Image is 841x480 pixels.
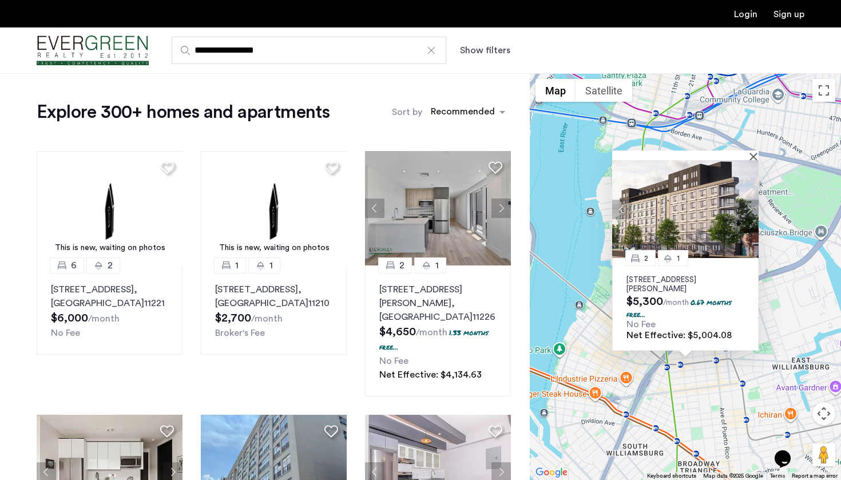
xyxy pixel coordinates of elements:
[533,465,570,480] a: Open this area in Google Maps (opens a new window)
[752,152,760,160] button: Close
[37,29,149,72] a: Cazamio Logo
[37,151,183,265] a: This is new, waiting on photos
[812,79,835,102] button: Toggle fullscreen view
[703,473,763,479] span: Map data ©2025 Google
[201,151,347,265] img: 2.gif
[533,465,570,480] img: Google
[770,472,785,480] a: Terms (opens in new tab)
[235,259,239,272] span: 1
[647,472,696,480] button: Keyboard shortcuts
[734,10,757,19] a: Login
[435,259,439,272] span: 1
[207,242,342,254] div: This is new, waiting on photos
[215,328,265,338] span: Broker's Fee
[51,312,88,324] span: $6,000
[773,10,804,19] a: Registration
[416,328,447,337] sub: /month
[51,328,80,338] span: No Fee
[269,259,273,272] span: 1
[392,105,422,119] label: Sort by
[626,320,656,329] span: No Fee
[626,331,732,340] span: Net Effective: $5,004.08
[201,151,347,265] a: This is new, waiting on photos
[37,101,330,124] h1: Explore 300+ homes and apartments
[172,37,446,64] input: Apartment Search
[739,199,759,219] button: Next apartment
[770,434,807,469] iframe: chat widget
[612,199,632,219] button: Previous apartment
[365,199,384,218] button: Previous apartment
[251,314,283,323] sub: /month
[535,79,576,102] button: Show street map
[677,254,680,261] span: 1
[663,299,689,307] sub: /month
[491,199,511,218] button: Next apartment
[71,259,77,272] span: 6
[365,151,511,265] img: 66a1adb6-6608-43dd-a245-dc7333f8b390_638824126198252652.jpeg
[425,102,511,122] ng-select: sort-apartment
[460,43,510,57] button: Show or hide filters
[612,160,759,258] img: Apartment photo
[379,283,497,324] p: [STREET_ADDRESS][PERSON_NAME] 11226
[215,312,251,324] span: $2,700
[399,259,404,272] span: 2
[812,443,835,466] button: Drag Pegman onto the map to open Street View
[644,254,648,261] span: 2
[365,265,511,396] a: 21[STREET_ADDRESS][PERSON_NAME], [GEOGRAPHIC_DATA]112261.33 months free...No FeeNet Effective: $4...
[626,296,663,307] span: $5,300
[42,242,177,254] div: This is new, waiting on photos
[37,29,149,72] img: logo
[37,151,183,265] img: 2.gif
[37,265,183,355] a: 62[STREET_ADDRESS], [GEOGRAPHIC_DATA]11221No Fee
[108,259,113,272] span: 2
[201,265,347,355] a: 11[STREET_ADDRESS], [GEOGRAPHIC_DATA]11210Broker's Fee
[379,370,482,379] span: Net Effective: $4,134.63
[379,356,408,366] span: No Fee
[215,283,332,310] p: [STREET_ADDRESS] 11210
[576,79,632,102] button: Show satellite imagery
[429,105,495,121] div: Recommended
[88,314,120,323] sub: /month
[812,402,835,425] button: Map camera controls
[379,326,416,338] span: $4,650
[626,275,744,293] p: [STREET_ADDRESS][PERSON_NAME]
[792,472,838,480] a: Report a map error
[51,283,168,310] p: [STREET_ADDRESS] 11221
